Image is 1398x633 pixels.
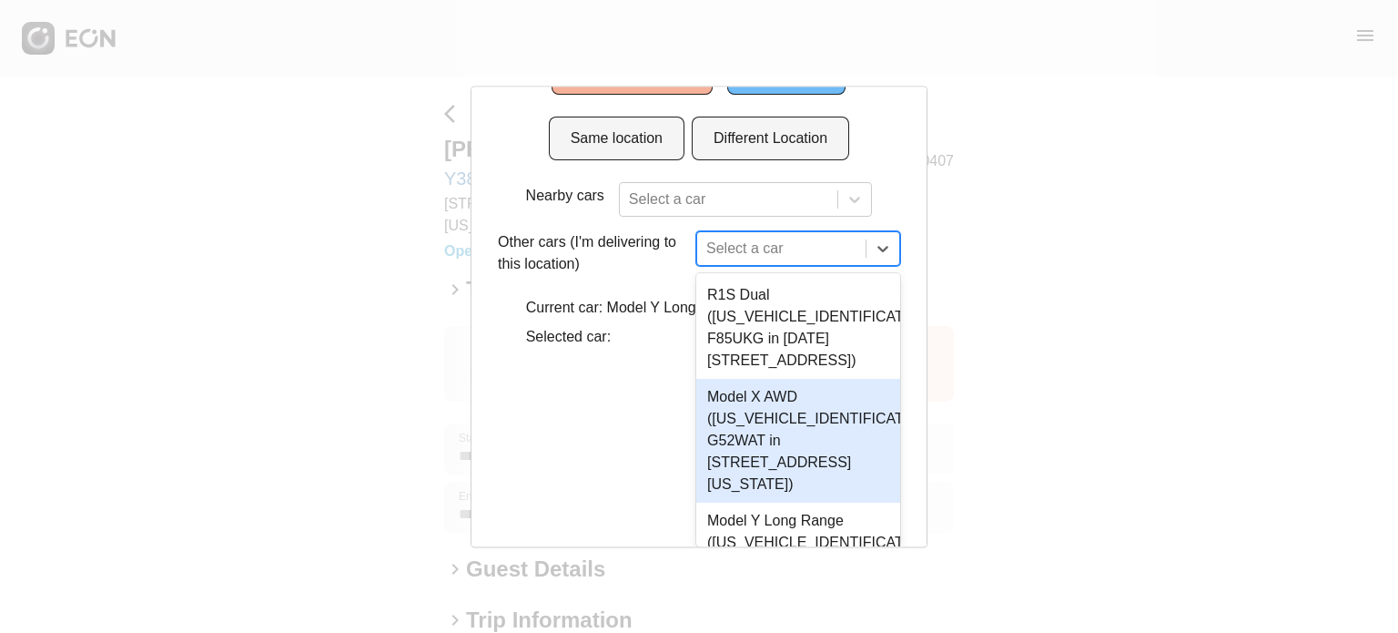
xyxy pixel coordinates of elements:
[526,297,872,319] p: Current car: Model Y Long Range (Y38UGL in 11101)
[692,117,849,160] button: Different Location
[549,117,684,160] button: Same location
[526,326,872,348] p: Selected car:
[526,185,604,207] p: Nearby cars
[696,379,900,503] div: Model X AWD ([US_VEHICLE_IDENTIFICATION_NUMBER] G52WAT in [STREET_ADDRESS][US_STATE])
[696,277,900,379] div: R1S Dual ([US_VEHICLE_IDENTIFICATION_NUMBER] F85UKG in [DATE][STREET_ADDRESS])
[498,231,689,275] p: Other cars (I'm delivering to this location)
[696,503,900,605] div: Model Y Long Range ([US_VEHICLE_IDENTIFICATION_NUMBER] 81499EL in [DATE][STREET_ADDRESS])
